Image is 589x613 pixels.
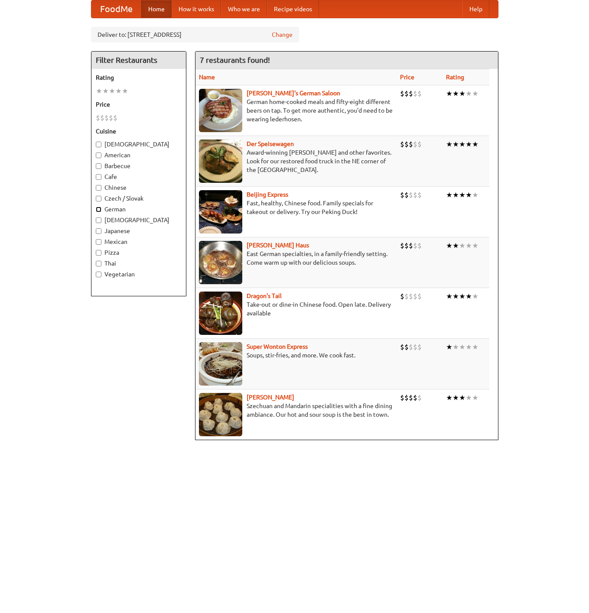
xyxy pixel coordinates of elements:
[465,89,472,98] li: ★
[465,342,472,352] li: ★
[417,190,422,200] li: $
[400,89,404,98] li: $
[96,239,101,245] input: Mexican
[199,402,393,419] p: Szechuan and Mandarin specialities with a fine dining ambiance. Our hot and sour soup is the best...
[472,89,478,98] li: ★
[122,86,128,96] li: ★
[404,393,409,402] li: $
[452,190,459,200] li: ★
[172,0,221,18] a: How it works
[459,342,465,352] li: ★
[96,237,182,246] label: Mexican
[404,139,409,149] li: $
[96,259,182,268] label: Thai
[400,241,404,250] li: $
[96,207,101,212] input: German
[221,0,267,18] a: Who we are
[247,191,288,198] a: Beijing Express
[247,292,282,299] b: Dragon's Tail
[452,292,459,301] li: ★
[96,172,182,181] label: Cafe
[96,142,101,147] input: [DEMOGRAPHIC_DATA]
[96,185,101,191] input: Chinese
[413,241,417,250] li: $
[199,342,242,386] img: superwonton.jpg
[96,250,101,256] input: Pizza
[96,127,182,136] h5: Cuisine
[199,199,393,216] p: Fast, healthy, Chinese food. Family specials for takeout or delivery. Try our Peking Duck!
[413,89,417,98] li: $
[96,272,101,277] input: Vegetarian
[409,89,413,98] li: $
[96,174,101,180] input: Cafe
[96,183,182,192] label: Chinese
[400,292,404,301] li: $
[199,89,242,132] img: esthers.jpg
[446,292,452,301] li: ★
[247,242,309,249] b: [PERSON_NAME] Haus
[404,342,409,352] li: $
[409,393,413,402] li: $
[247,394,294,401] a: [PERSON_NAME]
[96,205,182,214] label: German
[109,86,115,96] li: ★
[96,270,182,279] label: Vegetarian
[91,52,186,69] h4: Filter Restaurants
[199,190,242,234] img: beijing.jpg
[200,56,270,64] ng-pluralize: 7 restaurants found!
[409,241,413,250] li: $
[446,74,464,81] a: Rating
[417,292,422,301] li: $
[446,139,452,149] li: ★
[409,139,413,149] li: $
[247,343,308,350] a: Super Wonton Express
[465,139,472,149] li: ★
[199,97,393,123] p: German home-cooked meals and fifty-eight different beers on tap. To get more authentic, you'd nee...
[417,139,422,149] li: $
[417,342,422,352] li: $
[459,292,465,301] li: ★
[400,139,404,149] li: $
[459,241,465,250] li: ★
[96,152,101,158] input: American
[247,90,340,97] b: [PERSON_NAME]'s German Saloon
[96,248,182,257] label: Pizza
[96,194,182,203] label: Czech / Slovak
[413,393,417,402] li: $
[413,292,417,301] li: $
[472,292,478,301] li: ★
[452,342,459,352] li: ★
[199,148,393,174] p: Award-winning [PERSON_NAME] and other favorites. Look for our restored food truck in the NE corne...
[465,241,472,250] li: ★
[413,190,417,200] li: $
[400,190,404,200] li: $
[459,89,465,98] li: ★
[452,241,459,250] li: ★
[409,190,413,200] li: $
[462,0,489,18] a: Help
[417,241,422,250] li: $
[409,292,413,301] li: $
[100,113,104,123] li: $
[417,393,422,402] li: $
[96,228,101,234] input: Japanese
[96,73,182,82] h5: Rating
[400,342,404,352] li: $
[247,140,294,147] b: Der Speisewagen
[267,0,319,18] a: Recipe videos
[465,393,472,402] li: ★
[459,139,465,149] li: ★
[199,241,242,284] img: kohlhaus.jpg
[472,393,478,402] li: ★
[446,241,452,250] li: ★
[113,113,117,123] li: $
[413,342,417,352] li: $
[446,89,452,98] li: ★
[472,241,478,250] li: ★
[452,89,459,98] li: ★
[446,190,452,200] li: ★
[199,139,242,183] img: speisewagen.jpg
[446,342,452,352] li: ★
[96,217,101,223] input: [DEMOGRAPHIC_DATA]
